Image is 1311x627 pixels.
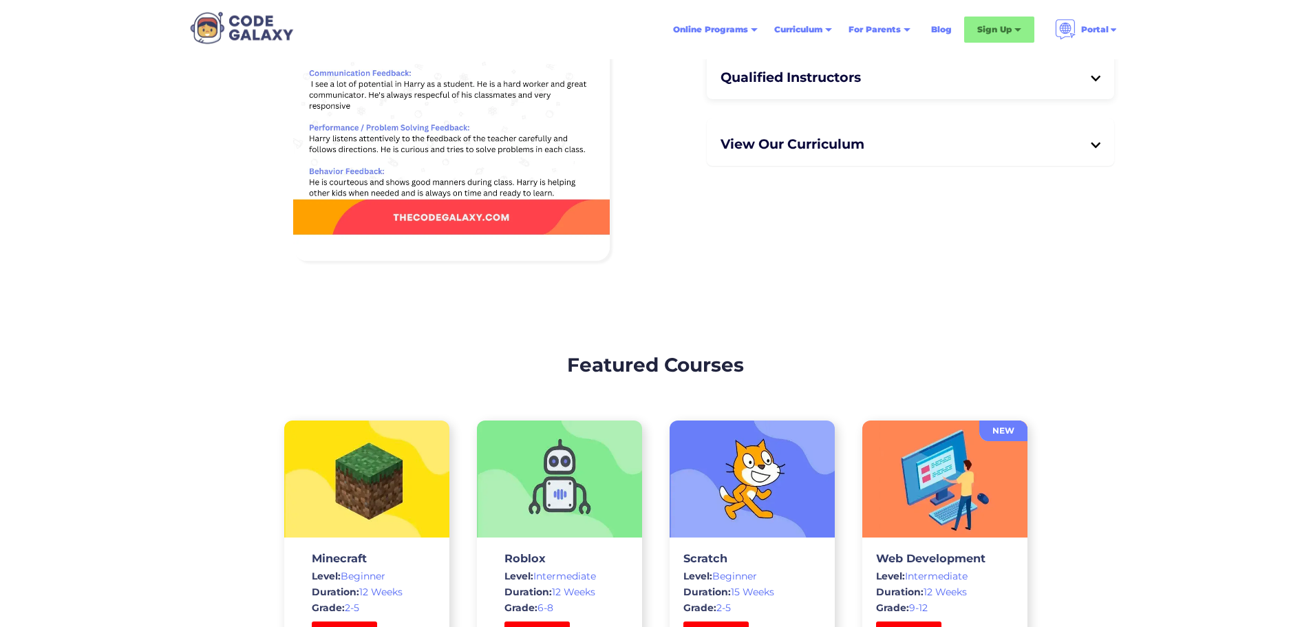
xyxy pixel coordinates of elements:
div: Online Programs [673,23,748,36]
span: Grade: [683,602,716,614]
div: 12 Weeks [876,585,1014,599]
h5: View Our Curriculum [721,136,1091,152]
div: Intermediate [876,569,1014,583]
h3: Qualified Instructors [721,69,1091,85]
div: 15 Weeks [683,585,821,599]
span: Level: [683,570,712,582]
div: 2-5 [312,601,422,615]
div: NEW [979,424,1027,438]
h3: Scratch [683,551,821,565]
h3: Web Development [876,551,1014,565]
div: Intermediate [504,569,615,583]
div: Beginner [312,569,422,583]
div: 9-12 [876,601,1014,615]
div: Curriculum [766,17,840,42]
span: Grade: [312,602,345,614]
span: Duration: [312,586,359,598]
a: Blog [923,17,960,42]
a: NEW [979,421,1027,441]
div: Sign Up [964,17,1034,43]
span: Duration: [683,586,731,598]
span: : [535,602,537,614]
div: Curriculum [774,23,822,36]
div: Portal [1081,23,1109,36]
h3: Minecraft [312,551,422,565]
div: For Parents [840,17,919,42]
div: 12 Weeks [312,585,422,599]
div: Online Programs [665,17,766,42]
span: Level: [876,570,905,582]
div: 6-8 [504,601,615,615]
span: Duration: [504,586,552,598]
div: Portal [1047,14,1127,45]
h2: Featured Courses [567,350,744,379]
span: Level: [312,570,341,582]
h3: Roblox [504,551,615,565]
span: Grade: [876,602,909,614]
div: 2-5 [683,601,821,615]
div: For Parents [849,23,901,36]
div: 12 Weeks [504,585,615,599]
span: Duration: [876,586,924,598]
div: Beginner [683,569,821,583]
span: Level: [504,570,533,582]
div: Sign Up [977,23,1012,36]
span: Grade [504,602,535,614]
